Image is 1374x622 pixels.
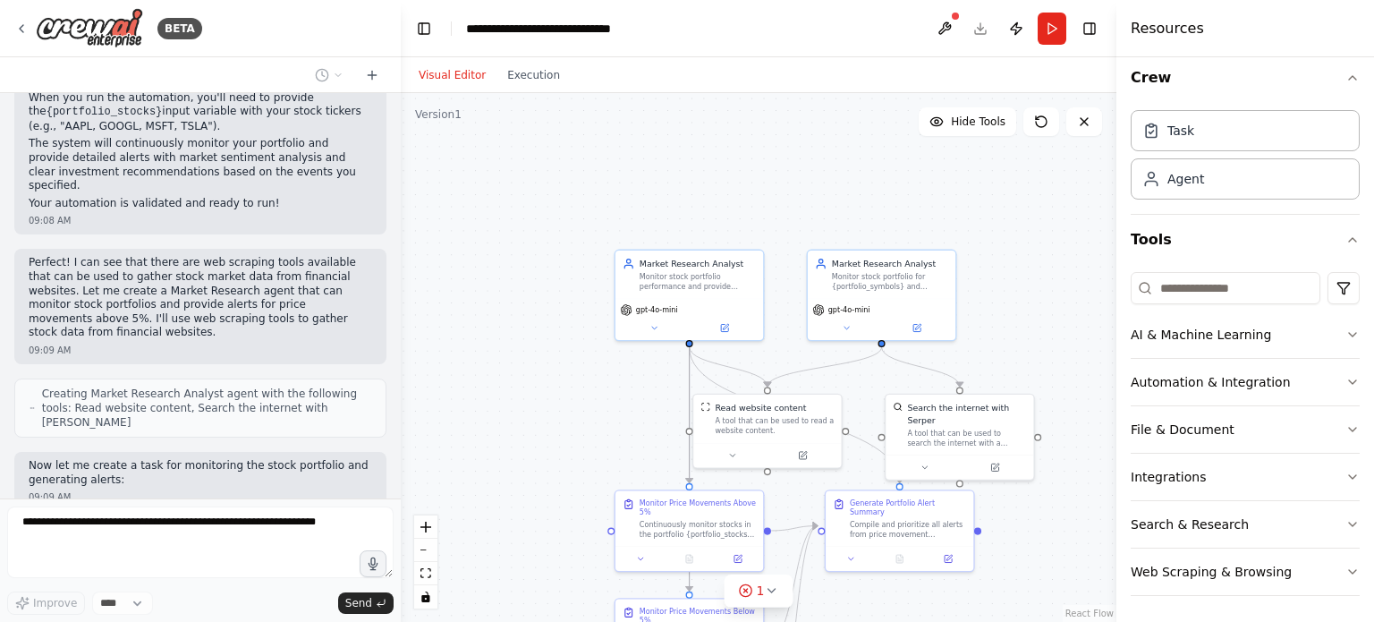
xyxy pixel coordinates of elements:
button: zoom out [414,539,437,562]
div: Crew [1131,103,1360,214]
button: Open in side panel [691,320,759,335]
div: SerperDevToolSearch the internet with SerperA tool that can be used to search the internet with a... [885,394,1035,481]
button: AI & Machine Learning [1131,311,1360,358]
div: Monitor Price Movements Above 5%Continuously monitor stocks in the portfolio {portfolio_stocks} f... [615,490,765,572]
button: Improve [7,592,85,615]
a: React Flow attribution [1065,609,1114,618]
div: 09:09 AM [29,344,372,357]
div: Market Research Analyst [832,258,948,269]
div: Market Research AnalystMonitor stock portfolio for {portfolio_symbols} and provide real-time aler... [807,250,957,342]
span: Improve [33,596,77,610]
button: Execution [496,64,571,86]
div: BETA [157,18,202,39]
button: Integrations [1131,454,1360,500]
button: Open in side panel [883,320,951,335]
div: Monitor stock portfolio for {portfolio_symbols} and provide real-time alerts and analysis when an... [832,272,948,291]
p: Perfect! I can see that there are web scraping tools available that can be used to gather stock m... [29,256,372,340]
div: Agent [1167,170,1204,188]
button: Web Scraping & Browsing [1131,549,1360,595]
div: Monitor Price Movements Above 5% [640,498,756,517]
span: gpt-4o-mini [828,305,870,315]
img: SerperDevTool [893,402,903,412]
button: Hide right sidebar [1077,16,1102,41]
g: Edge from cc79bed2-39fc-444c-87e6-37f5a841c232 to 2548f644-1d08-45e3-865a-74d216de3e27 [683,347,774,387]
div: ScrapeWebsiteToolRead website contentA tool that can be used to read a website content. [692,394,843,469]
button: No output available [874,551,925,566]
g: Edge from e22412c1-43db-4723-9a1b-8b4f8f79f86e to 7f49f75a-aa8f-432a-ba1f-31bd29712813 [876,347,966,387]
h4: Resources [1131,18,1204,39]
button: Visual Editor [408,64,496,86]
div: Version 1 [415,107,462,122]
button: Hide left sidebar [411,16,437,41]
button: Search & Research [1131,501,1360,548]
div: Compile and prioritize all alerts from price movement monitoring and company event tracking into ... [850,520,966,539]
g: Edge from e22412c1-43db-4723-9a1b-8b4f8f79f86e to 2548f644-1d08-45e3-865a-74d216de3e27 [761,347,887,387]
span: Hide Tools [951,115,1005,129]
button: Tools [1131,215,1360,265]
button: Open in side panel [928,551,969,566]
img: ScrapeWebsiteTool [700,402,710,412]
nav: breadcrumb [466,20,653,38]
span: Creating Market Research Analyst agent with the following tools: Read website content, Search the... [42,387,371,430]
button: Open in side panel [717,551,759,566]
div: 09:08 AM [29,214,372,227]
div: Read website content [715,402,806,413]
button: Click to speak your automation idea [360,550,386,577]
img: Logo [36,8,143,48]
button: Crew [1131,53,1360,103]
div: A tool that can be used to read a website content. [715,416,834,435]
button: 1 [725,575,793,608]
p: Your automation is validated and ready to run! [29,197,372,211]
button: Open in side panel [961,460,1029,474]
div: Generate Portfolio Alert Summary [850,498,966,517]
button: Open in side panel [768,448,836,463]
button: zoom in [414,515,437,539]
div: Continuously monitor stocks in the portfolio {portfolio_stocks} for price movements exceeding +5%... [640,520,756,539]
button: Automation & Integration [1131,359,1360,405]
p: Now let me create a task for monitoring the stock portfolio and generating alerts: [29,459,372,487]
button: Switch to previous chat [308,64,351,86]
span: 1 [757,582,765,600]
div: Tools [1131,265,1360,610]
span: gpt-4o-mini [636,305,678,315]
span: Send [345,596,372,610]
g: Edge from cc79bed2-39fc-444c-87e6-37f5a841c232 to 373d94ef-b170-4724-a774-7d750a9233e3 [683,347,906,483]
button: toggle interactivity [414,585,437,609]
div: Generate Portfolio Alert SummaryCompile and prioritize all alerts from price movement monitoring ... [825,490,975,572]
div: Market Research AnalystMonitor stock portfolio performance and provide actionable investment aler... [615,250,765,342]
div: Market Research Analyst [640,258,756,269]
button: File & Document [1131,406,1360,453]
div: Task [1167,122,1194,140]
button: No output available [664,551,715,566]
button: Send [338,592,394,614]
button: Start a new chat [358,64,386,86]
p: When you run the automation, you'll need to provide the input variable with your stock tickers (e... [29,91,372,134]
div: React Flow controls [414,515,437,609]
div: Monitor stock portfolio performance and provide actionable investment alerts based on price movem... [640,272,756,291]
div: A tool that can be used to search the internet with a search_query. Supports different search typ... [907,429,1026,447]
code: {portfolio_stocks} [47,106,163,118]
button: fit view [414,562,437,585]
g: Edge from 441f931f-e5d4-4ab6-ad24-9368186444a8 to 373d94ef-b170-4724-a774-7d750a9233e3 [771,520,818,537]
p: The system will continuously monitor your portfolio and provide detailed alerts with market senti... [29,137,372,192]
div: 09:09 AM [29,490,372,504]
div: Search the internet with Serper [907,402,1026,426]
button: Hide Tools [919,107,1016,136]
